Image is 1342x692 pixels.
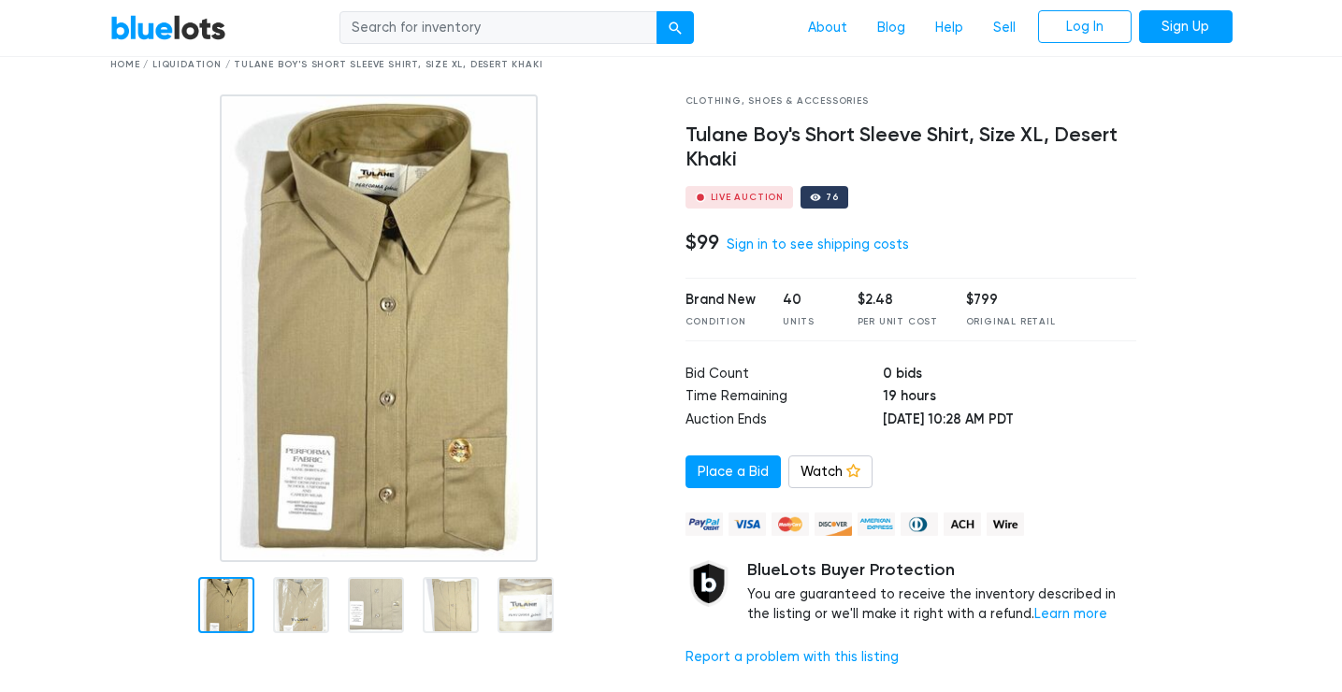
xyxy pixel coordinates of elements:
[1034,606,1107,622] a: Learn more
[920,10,978,46] a: Help
[826,193,839,202] div: 76
[685,230,719,254] h4: $99
[339,11,657,45] input: Search for inventory
[944,512,981,536] img: ach-b7992fed28a4f97f893c574229be66187b9afb3f1a8d16a4691d3d3140a8ab00.png
[783,315,830,329] div: Units
[685,94,1137,108] div: Clothing, Shoes & Accessories
[747,560,1137,625] div: You are guaranteed to receive the inventory described in the listing or we'll make it right with ...
[685,410,883,433] td: Auction Ends
[966,290,1056,310] div: $799
[1038,10,1132,44] a: Log In
[220,94,537,562] img: 6ebe5e96-f1f5-45df-b316-4f02717fbe97-1727137482.jpg
[858,290,938,310] div: $2.48
[685,315,756,329] div: Condition
[685,455,781,489] a: Place a Bid
[685,290,756,310] div: Brand New
[883,410,1136,433] td: [DATE] 10:28 AM PDT
[901,512,938,536] img: diners_club-c48f30131b33b1bb0e5d0e2dbd43a8bea4cb12cb2961413e2f4250e06c020426.png
[987,512,1024,536] img: wire-908396882fe19aaaffefbd8e17b12f2f29708bd78693273c0e28e3a24408487f.png
[883,386,1136,410] td: 19 hours
[966,315,1056,329] div: Original Retail
[727,237,909,252] a: Sign in to see shipping costs
[815,512,852,536] img: discover-82be18ecfda2d062aad2762c1ca80e2d36a4073d45c9e0ffae68cd515fbd3d32.png
[858,315,938,329] div: Per Unit Cost
[793,10,862,46] a: About
[685,560,732,607] img: buyer_protection_shield-3b65640a83011c7d3ede35a8e5a80bfdfaa6a97447f0071c1475b91a4b0b3d01.png
[788,455,873,489] a: Watch
[883,364,1136,387] td: 0 bids
[685,649,899,665] a: Report a problem with this listing
[685,364,883,387] td: Bid Count
[729,512,766,536] img: visa-79caf175f036a155110d1892330093d4c38f53c55c9ec9e2c3a54a56571784bb.png
[858,512,895,536] img: american_express-ae2a9f97a040b4b41f6397f7637041a5861d5f99d0716c09922aba4e24c8547d.png
[862,10,920,46] a: Blog
[685,386,883,410] td: Time Remaining
[772,512,809,536] img: mastercard-42073d1d8d11d6635de4c079ffdb20a4f30a903dc55d1612383a1b395dd17f39.png
[110,14,226,41] a: BlueLots
[1139,10,1233,44] a: Sign Up
[711,193,785,202] div: Live Auction
[110,58,1233,72] div: Home / Liquidation / Tulane Boy's Short Sleeve Shirt, Size XL, Desert Khaki
[685,123,1137,172] h4: Tulane Boy's Short Sleeve Shirt, Size XL, Desert Khaki
[747,560,1137,581] h5: BlueLots Buyer Protection
[978,10,1031,46] a: Sell
[685,512,723,536] img: paypal_credit-80455e56f6e1299e8d57f40c0dcee7b8cd4ae79b9eccbfc37e2480457ba36de9.png
[783,290,830,310] div: 40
